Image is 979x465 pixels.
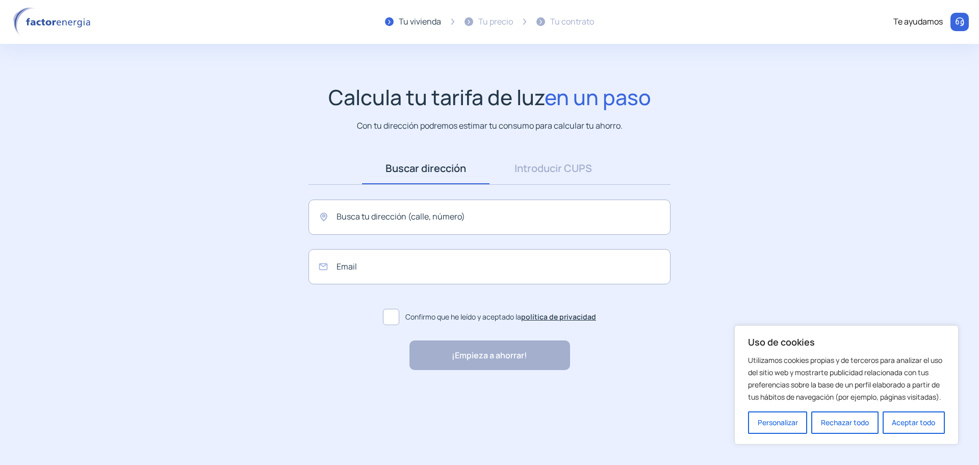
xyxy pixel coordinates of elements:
img: logo factor [10,7,97,37]
a: Introducir CUPS [489,153,617,184]
span: Confirmo que he leído y aceptado la [405,311,596,323]
div: Tu vivienda [399,15,441,29]
h1: Calcula tu tarifa de luz [328,85,651,110]
div: Uso de cookies [734,325,959,445]
div: Te ayudamos [893,15,943,29]
p: Utilizamos cookies propias y de terceros para analizar el uso del sitio web y mostrarte publicida... [748,354,945,403]
div: Tu contrato [550,15,594,29]
span: en un paso [545,83,651,111]
p: Uso de cookies [748,336,945,348]
button: Personalizar [748,411,807,434]
img: llamar [955,17,965,27]
div: Tu precio [478,15,513,29]
a: política de privacidad [521,312,596,322]
button: Rechazar todo [811,411,878,434]
a: Buscar dirección [362,153,489,184]
button: Aceptar todo [883,411,945,434]
p: Con tu dirección podremos estimar tu consumo para calcular tu ahorro. [357,119,623,132]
